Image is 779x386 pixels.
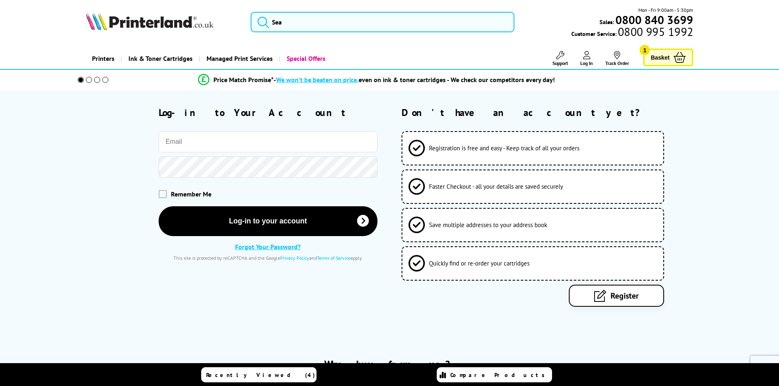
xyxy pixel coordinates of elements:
[201,367,317,382] a: Recently Viewed (4)
[159,131,377,152] input: Email
[429,144,579,152] span: Registration is free and easy - Keep track of all your orders
[251,12,514,32] input: Sea
[638,6,693,14] span: Mon - Fri 9:00am - 5:30pm
[450,371,549,379] span: Compare Products
[276,76,359,84] span: We won’t be beaten on price,
[121,48,199,69] a: Ink & Toner Cartridges
[617,28,693,36] span: 0800 995 1992
[605,51,629,66] a: Track Order
[402,106,693,119] h2: Don't have an account yet?
[159,106,377,119] h2: Log-in to Your Account
[552,60,568,66] span: Support
[86,358,694,370] h2: Why buy from us?
[86,12,213,30] img: Printerland Logo
[615,12,693,27] b: 0800 840 3699
[429,183,563,190] span: Faster Checkout - all your details are saved securely
[580,60,593,66] span: Log In
[429,259,530,267] span: Quickly find or re-order your cartridges
[213,76,274,84] span: Price Match Promise*
[279,48,332,69] a: Special Offers
[280,255,309,261] a: Privacy Policy
[159,206,377,236] button: Log-in to your account
[569,285,664,307] a: Register
[599,18,614,26] span: Sales:
[171,190,211,198] span: Remember Me
[571,28,693,38] span: Customer Service:
[159,255,377,261] div: This site is protected by reCAPTCHA and the Google and apply.
[67,73,687,87] li: modal_Promise
[206,371,315,379] span: Recently Viewed (4)
[580,51,593,66] a: Log In
[274,76,555,84] div: - even on ink & toner cartridges - We check our competitors every day!
[651,52,669,63] span: Basket
[199,48,279,69] a: Managed Print Services
[235,243,301,251] a: Forgot Your Password?
[86,12,241,32] a: Printerland Logo
[611,290,639,301] span: Register
[614,16,693,24] a: 0800 840 3699
[317,255,350,261] a: Terms of Service
[643,49,693,66] a: Basket 1
[552,51,568,66] a: Support
[128,48,193,69] span: Ink & Toner Cartridges
[86,48,121,69] a: Printers
[640,45,650,55] span: 1
[429,221,547,229] span: Save multiple addresses to your address book
[437,367,552,382] a: Compare Products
